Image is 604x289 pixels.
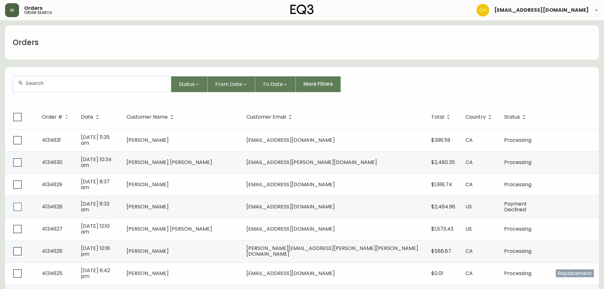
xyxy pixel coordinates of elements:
[81,245,110,258] span: [DATE] 10:16 pm
[81,200,109,213] span: [DATE] 8:33 am
[42,159,62,166] span: 4134630
[127,270,169,277] span: [PERSON_NAME]
[556,269,594,277] span: Replacement
[81,115,93,119] span: Date
[246,159,377,166] span: [EMAIL_ADDRESS][PERSON_NAME][DOMAIN_NAME]
[81,156,112,169] span: [DATE] 10:34 am
[42,203,62,210] span: 4134628
[81,114,101,120] span: Date
[504,247,531,255] span: Processing
[465,225,472,233] span: US
[246,136,335,144] span: [EMAIL_ADDRESS][DOMAIN_NAME]
[465,247,473,255] span: CA
[465,136,473,144] span: CA
[303,81,333,88] span: More Filters
[465,181,473,188] span: CA
[477,4,489,16] img: 6288462cea190ebb98a2c2f3c744dd7e
[255,76,296,92] button: To Date
[81,134,110,147] span: [DATE] 11:35 am
[208,76,255,92] button: From Date
[42,247,62,255] span: 4134626
[246,203,335,210] span: [EMAIL_ADDRESS][DOMAIN_NAME]
[290,4,314,15] img: logo
[42,270,62,277] span: 4134625
[246,245,418,258] span: [PERSON_NAME][EMAIL_ADDRESS][PERSON_NAME][PERSON_NAME][DOMAIN_NAME]
[431,114,452,120] span: Total
[246,115,286,119] span: Customer Email
[13,37,39,48] h1: Orders
[465,270,473,277] span: CA
[171,76,208,92] button: Status
[465,159,473,166] span: CA
[431,203,455,210] span: $2,464.96
[127,181,169,188] span: [PERSON_NAME]
[127,159,212,166] span: [PERSON_NAME] [PERSON_NAME]
[127,203,169,210] span: [PERSON_NAME]
[494,8,589,13] span: [EMAIL_ADDRESS][DOMAIN_NAME]
[504,200,527,213] span: Payment Declined
[24,11,52,15] h5: order search
[431,247,451,255] span: $586.87
[127,114,176,120] span: Customer Name
[504,114,528,120] span: Status
[26,80,166,86] input: Search
[42,225,62,233] span: 4134627
[246,225,335,233] span: [EMAIL_ADDRESS][DOMAIN_NAME]
[179,80,195,88] span: Status
[431,136,450,144] span: $396.59
[504,115,520,119] span: Status
[246,270,335,277] span: [EMAIL_ADDRESS][DOMAIN_NAME]
[42,115,62,119] span: Order #
[431,181,452,188] span: $1,918.74
[42,136,61,144] span: 4134631
[42,181,62,188] span: 4134629
[246,181,335,188] span: [EMAIL_ADDRESS][DOMAIN_NAME]
[465,203,472,210] span: US
[465,114,494,120] span: Country
[504,136,531,144] span: Processing
[42,114,71,120] span: Order #
[246,114,294,120] span: Customer Email
[431,115,444,119] span: Total
[465,115,486,119] span: Country
[127,136,169,144] span: [PERSON_NAME]
[81,222,110,235] span: [DATE] 12:10 am
[504,270,531,277] span: Processing
[81,267,110,280] span: [DATE] 6:42 pm
[504,181,531,188] span: Processing
[504,225,531,233] span: Processing
[296,76,341,92] button: More Filters
[431,225,453,233] span: $1,573.43
[81,178,110,191] span: [DATE] 8:37 am
[127,247,169,255] span: [PERSON_NAME]
[127,115,168,119] span: Customer Name
[215,80,242,88] span: From Date
[263,80,283,88] span: To Date
[127,225,212,233] span: [PERSON_NAME] [PERSON_NAME]
[504,159,531,166] span: Processing
[431,159,455,166] span: $2,480.35
[24,6,42,11] span: Orders
[431,270,443,277] span: $0.01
